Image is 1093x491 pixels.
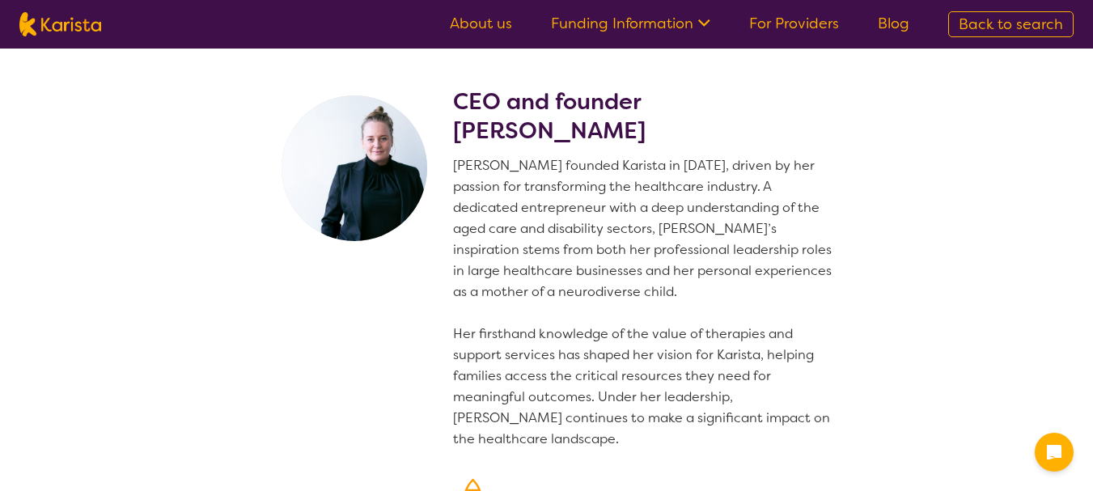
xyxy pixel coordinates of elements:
h2: CEO and founder [PERSON_NAME] [453,87,838,146]
a: Back to search [948,11,1074,37]
a: Blog [878,14,909,33]
img: Karista logo [19,12,101,36]
a: For Providers [749,14,839,33]
p: [PERSON_NAME] founded Karista in [DATE], driven by her passion for transforming the healthcare in... [453,155,838,450]
a: About us [450,14,512,33]
span: Back to search [959,15,1063,34]
a: Funding Information [551,14,710,33]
